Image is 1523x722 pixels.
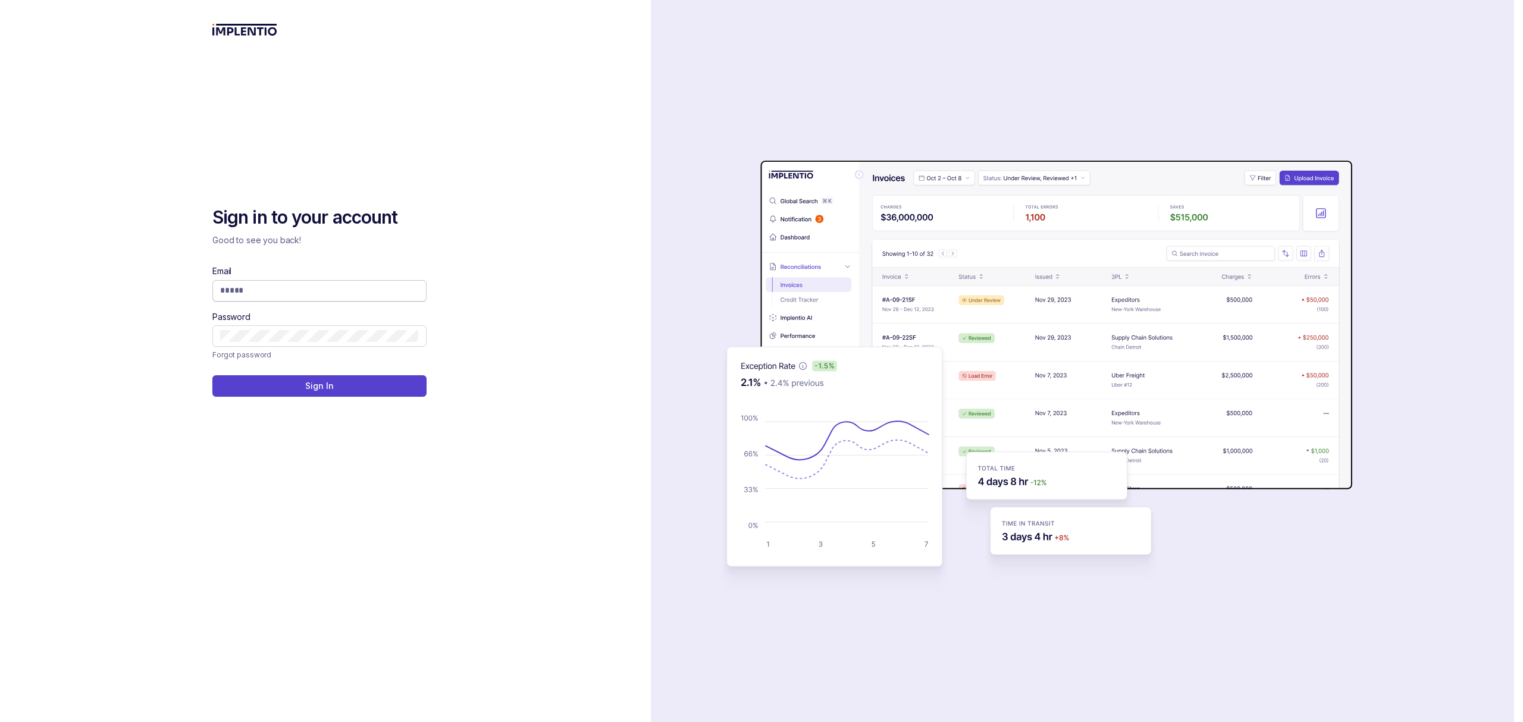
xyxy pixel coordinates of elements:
button: Sign In [212,375,427,397]
p: Good to see you back! [212,234,427,246]
a: Link Forgot password [212,349,271,361]
label: Password [212,311,250,323]
h2: Sign in to your account [212,206,427,230]
p: Forgot password [212,349,271,361]
img: signin-background.svg [684,123,1356,599]
p: Sign In [305,380,333,392]
label: Email [212,265,231,277]
img: logo [212,24,277,36]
